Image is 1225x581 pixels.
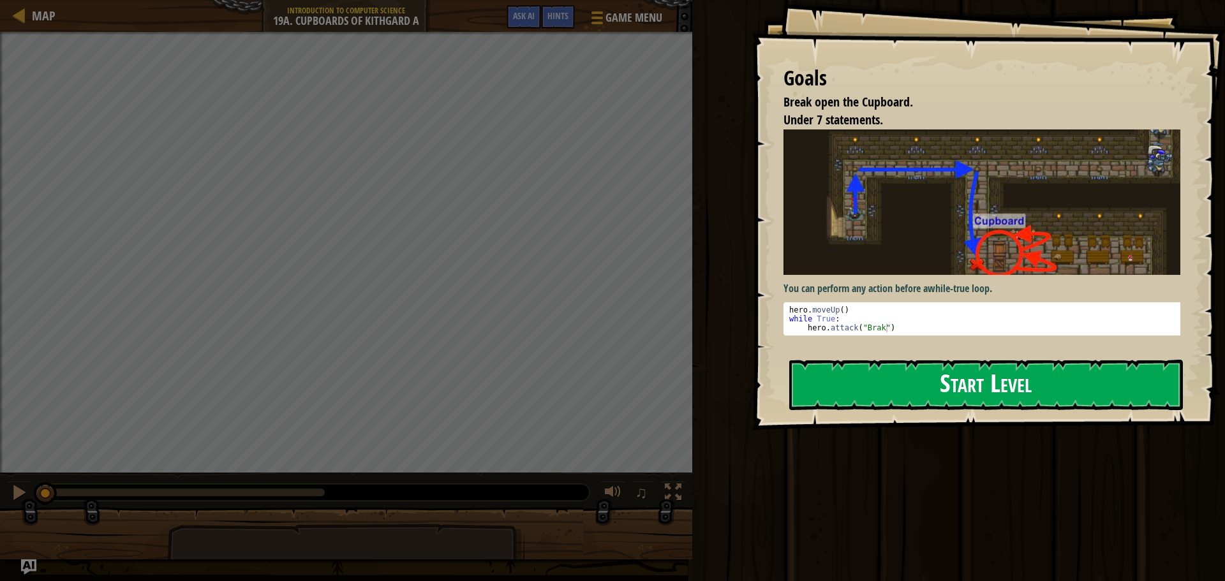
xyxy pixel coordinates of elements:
button: Ctrl + P: Pause [6,481,32,507]
a: Map [26,7,56,24]
span: Game Menu [605,10,662,26]
span: Map [32,7,56,24]
p: You can perform any action before a . [783,281,1190,296]
img: Cupboards of kithgard [783,129,1190,275]
span: Break open the Cupboard. [783,93,913,110]
span: ♫ [635,483,648,502]
button: Adjust volume [600,481,626,507]
span: Hints [547,10,568,22]
span: Under 7 statements. [783,111,883,128]
button: Ask AI [507,5,541,29]
span: Ask AI [513,10,535,22]
button: Start Level [789,360,1183,410]
button: Game Menu [581,5,670,35]
strong: while-true loop [928,281,990,295]
li: Under 7 statements. [768,111,1177,129]
div: Goals [783,64,1180,93]
li: Break open the Cupboard. [768,93,1177,112]
button: Toggle fullscreen [660,481,686,507]
button: ♫ [632,481,654,507]
button: Ask AI [21,559,36,575]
